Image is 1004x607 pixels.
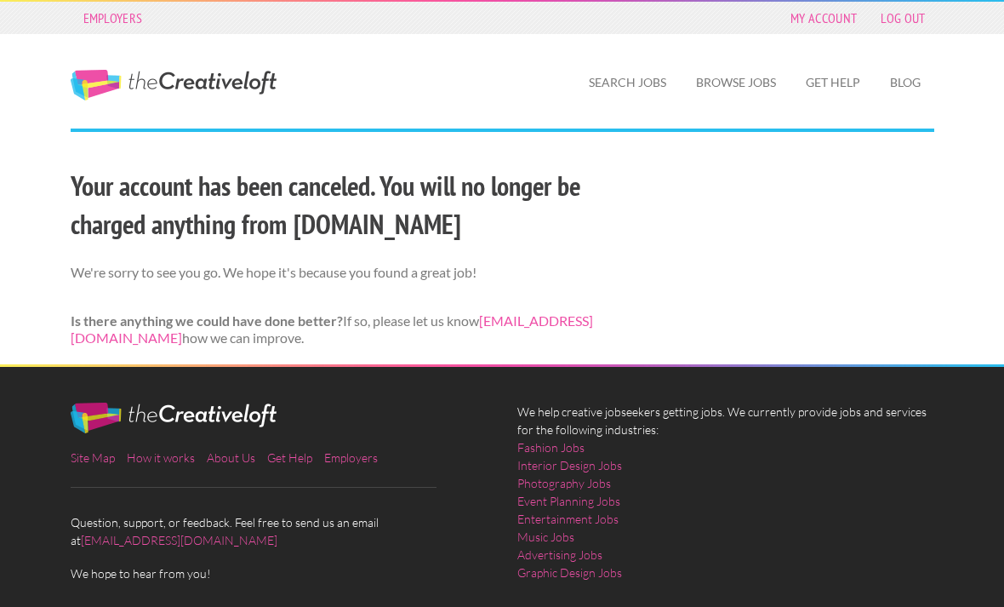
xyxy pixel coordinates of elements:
[517,546,602,564] a: Advertising Jobs
[71,403,277,433] img: The Creative Loft
[876,63,934,102] a: Blog
[127,450,195,465] a: How it works
[71,312,343,329] strong: Is there anything we could have done better?
[81,533,277,547] a: [EMAIL_ADDRESS][DOMAIN_NAME]
[267,450,312,465] a: Get Help
[575,63,680,102] a: Search Jobs
[71,264,636,282] p: We're sorry to see you go. We hope it's because you found a great job!
[517,438,585,456] a: Fashion Jobs
[71,70,277,100] a: The Creative Loft
[502,403,949,595] div: We help creative jobseekers getting jobs. We currently provide jobs and services for the followin...
[792,63,874,102] a: Get Help
[517,528,574,546] a: Music Jobs
[71,312,636,348] p: If so, please let us know how we can improve.
[324,450,378,465] a: Employers
[207,450,255,465] a: About Us
[517,510,619,528] a: Entertainment Jobs
[75,6,151,30] a: Employers
[782,6,865,30] a: My Account
[71,450,115,465] a: Site Map
[682,63,790,102] a: Browse Jobs
[71,312,593,346] a: [EMAIL_ADDRESS][DOMAIN_NAME]
[517,564,622,581] a: Graphic Design Jobs
[55,403,502,582] div: Question, support, or feedback. Feel free to send us an email at
[872,6,933,30] a: Log Out
[517,474,611,492] a: Photography Jobs
[71,167,636,243] h2: Your account has been canceled. You will no longer be charged anything from [DOMAIN_NAME]
[71,564,488,582] span: We hope to hear from you!
[517,456,622,474] a: Interior Design Jobs
[517,492,620,510] a: Event Planning Jobs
